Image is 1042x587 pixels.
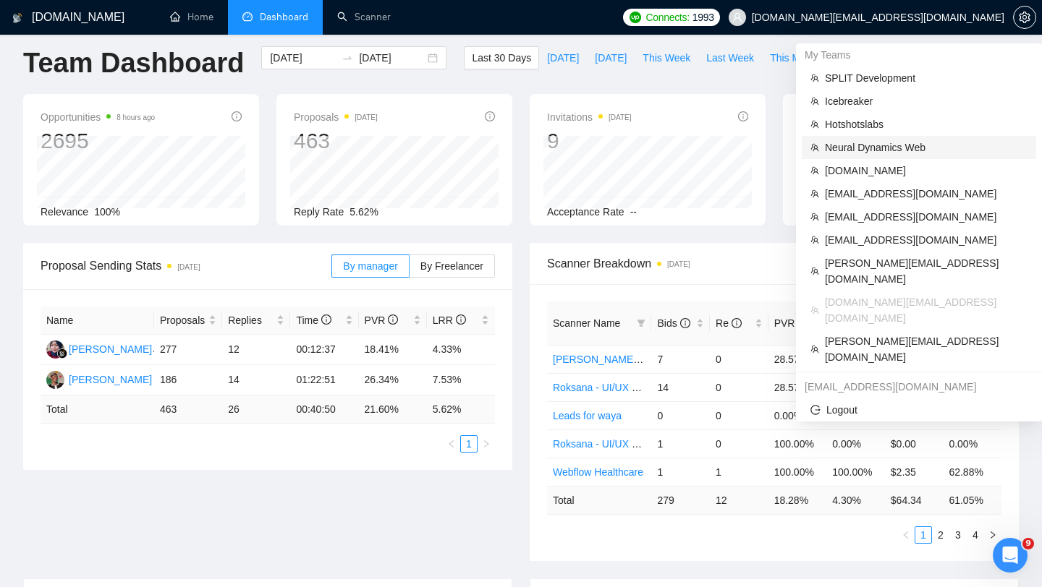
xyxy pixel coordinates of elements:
button: Last Week [698,46,762,69]
time: [DATE] [177,263,200,271]
td: $ 64.34 [885,486,944,514]
td: 18.41% [359,335,427,365]
span: Last Week [706,50,754,66]
span: info-circle [232,111,242,121]
span: [DATE] [595,50,627,66]
button: left [897,526,915,544]
th: Proposals [154,307,222,335]
td: 0 [710,429,768,458]
iframe: Intercom live chat [993,538,1028,573]
img: gigradar-bm.png [57,348,67,359]
div: 463 [294,127,378,155]
li: Next Page [478,435,495,453]
span: team [810,143,819,152]
span: team [810,267,819,275]
button: right [984,526,1001,544]
a: 2 [933,527,949,543]
span: info-circle [485,111,495,121]
td: 1 [710,458,768,486]
a: searchScanner [337,11,391,23]
td: 463 [154,395,222,424]
a: 1 [461,436,477,452]
span: Scanner Name [553,317,620,329]
a: 3 [950,527,966,543]
td: 100.00% [768,429,827,458]
td: 0 [710,345,768,373]
span: Opportunities [41,108,155,126]
td: 0.00% [826,429,885,458]
span: Relevance [41,206,88,218]
a: RH[PERSON_NAME] [46,343,152,354]
button: [DATE] [539,46,587,69]
td: 0 [710,373,768,401]
span: filter [637,319,645,327]
span: [DATE] [547,50,579,66]
td: 1 [651,458,710,486]
td: 4.33% [427,335,495,365]
span: 9 [1022,538,1034,549]
div: [PERSON_NAME] [69,341,152,357]
span: [EMAIL_ADDRESS][DOMAIN_NAME] [825,209,1028,225]
span: [EMAIL_ADDRESS][DOMAIN_NAME] [825,232,1028,248]
span: PVR [774,317,808,329]
span: Logout [810,402,1028,418]
span: team [810,236,819,244]
span: info-circle [680,318,690,328]
span: [PERSON_NAME][EMAIL_ADDRESS][DOMAIN_NAME] [825,333,1028,365]
td: 14 [651,373,710,401]
li: 4 [967,526,984,544]
span: [PERSON_NAME][EMAIL_ADDRESS][DOMAIN_NAME] [825,255,1028,287]
span: logout [810,405,821,415]
img: RH [46,340,64,359]
span: LRR [433,314,466,326]
time: [DATE] [355,113,377,121]
td: 21.60 % [359,395,427,424]
td: 61.05 % [943,486,1001,514]
span: right [988,531,997,539]
span: This Month [770,50,820,66]
span: team [810,97,819,106]
td: 7 [651,345,710,373]
span: Acceptance Rate [547,206,624,218]
img: upwork-logo.png [630,12,641,23]
a: [PERSON_NAME] - UI/UX Fintech [553,354,708,365]
td: 100.00% [826,458,885,486]
td: 277 [154,335,222,365]
td: 26.34% [359,365,427,395]
button: setting [1013,6,1036,29]
button: This Month [762,46,828,69]
button: right [478,435,495,453]
span: dashboard [242,12,253,22]
button: left [443,435,460,453]
td: 5.62 % [427,395,495,424]
td: 0 [710,401,768,429]
li: 1 [460,435,478,453]
span: team [810,345,819,354]
span: info-circle [732,318,742,328]
time: [DATE] [667,260,690,268]
span: team [810,306,819,314]
a: Roksana - UI/UX SaaS [553,382,656,393]
td: $0.00 [885,429,944,458]
span: team [810,120,819,129]
td: 0 [651,401,710,429]
span: Bids [657,317,690,329]
span: Neural Dynamics Web [825,140,1028,155]
span: left [447,440,456,448]
a: RA[PERSON_NAME] Azuatalam [46,373,202,385]
span: 5.62% [350,206,378,218]
td: 28.57% [768,345,827,373]
span: PVR [365,314,399,326]
li: Previous Page [897,526,915,544]
span: Connects: [645,9,689,25]
td: 28.57% [768,373,827,401]
span: [DOMAIN_NAME][EMAIL_ADDRESS][DOMAIN_NAME] [825,294,1028,326]
span: Proposal Sending Stats [41,257,331,275]
span: setting [1014,12,1035,23]
div: vladyslavsharahov@gmail.com [796,375,1042,398]
button: Last 30 Days [464,46,539,69]
h1: Team Dashboard [23,46,244,80]
th: Replies [222,307,290,335]
td: 186 [154,365,222,395]
div: My Teams [796,43,1042,67]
